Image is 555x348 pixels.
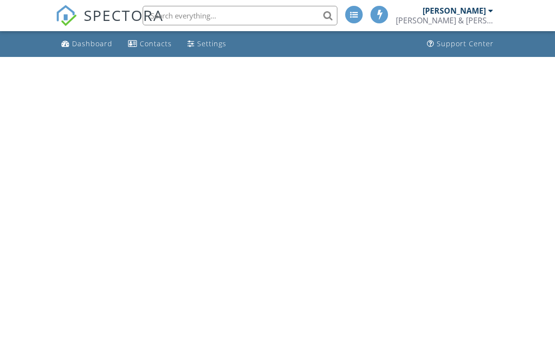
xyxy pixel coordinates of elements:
[140,39,172,48] div: Contacts
[143,6,337,25] input: Search everything...
[55,5,77,26] img: The Best Home Inspection Software - Spectora
[84,5,164,25] span: SPECTORA
[55,13,164,34] a: SPECTORA
[423,6,486,16] div: [PERSON_NAME]
[124,35,176,53] a: Contacts
[197,39,226,48] div: Settings
[184,35,230,53] a: Settings
[72,39,112,48] div: Dashboard
[57,35,116,53] a: Dashboard
[396,16,493,25] div: Bryan & Bryan Inspections
[437,39,494,48] div: Support Center
[423,35,498,53] a: Support Center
